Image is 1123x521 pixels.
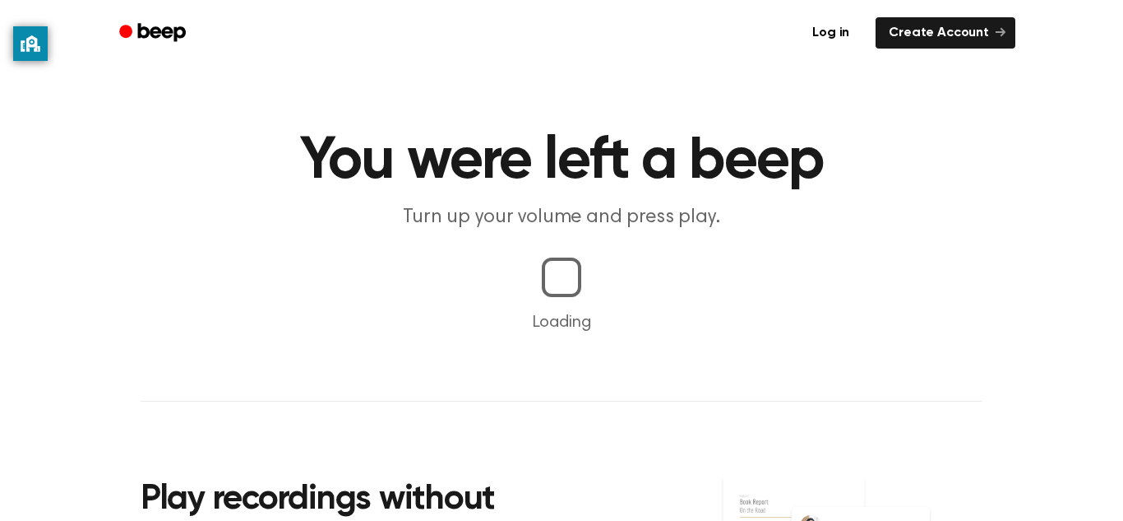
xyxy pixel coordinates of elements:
h1: You were left a beep [141,132,982,191]
a: Log in [796,14,866,52]
a: Beep [108,17,201,49]
p: Turn up your volume and press play. [246,204,877,231]
button: privacy banner [13,26,48,61]
a: Create Account [876,17,1015,49]
p: Loading [20,310,1103,335]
